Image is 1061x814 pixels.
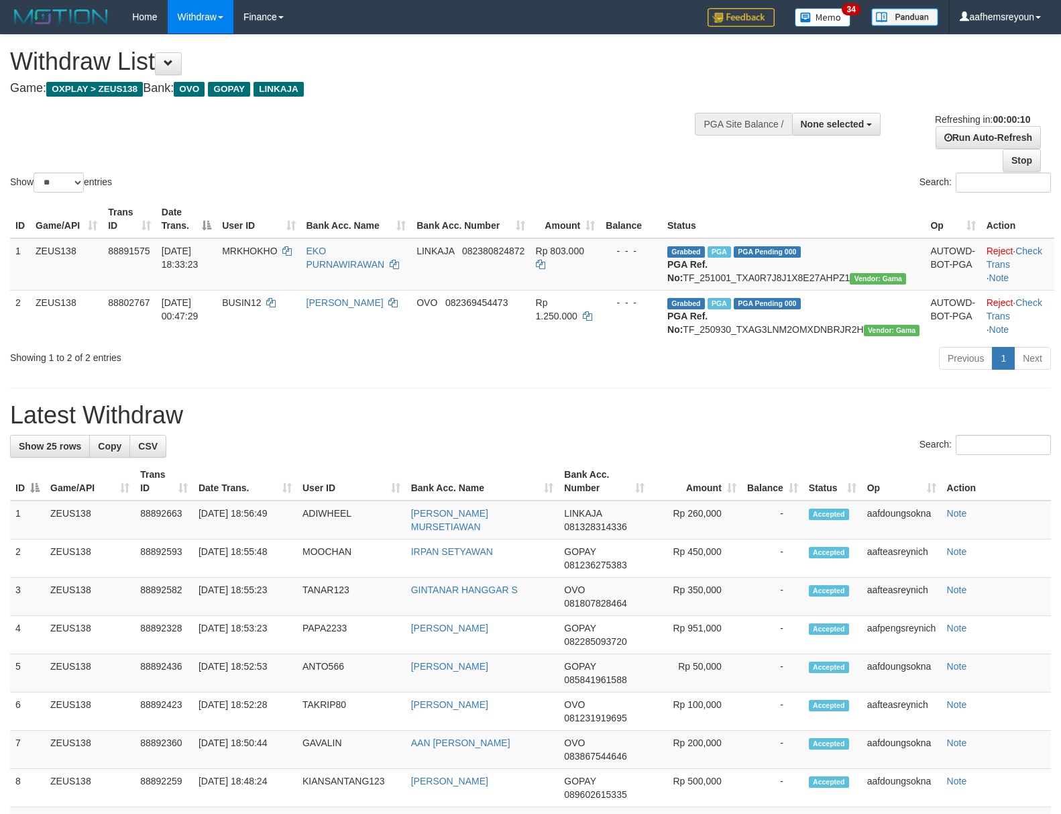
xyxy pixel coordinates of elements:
[809,700,849,711] span: Accepted
[939,347,993,370] a: Previous
[564,546,596,557] span: GOPAY
[45,654,135,693] td: ZEUS138
[193,578,297,616] td: [DATE] 18:55:23
[564,521,626,532] span: Copy 081328314336 to clipboard
[208,82,250,97] span: GOPAY
[1003,149,1041,172] a: Stop
[135,654,193,693] td: 88892436
[462,246,524,256] span: Copy 082380824872 to clipboard
[809,662,849,673] span: Accepted
[108,297,150,308] span: 88802767
[416,246,454,256] span: LINKAJA
[45,540,135,578] td: ZEUS138
[564,560,626,570] span: Copy 081236275383 to clipboard
[193,654,297,693] td: [DATE] 18:52:53
[564,699,585,710] span: OVO
[650,501,742,540] td: Rp 260,000
[862,462,942,501] th: Op: activate to sort column ascending
[135,578,193,616] td: 88892582
[947,584,967,595] a: Note
[445,297,508,308] span: Copy 082369454473 to clipboard
[30,200,103,238] th: Game/API: activate to sort column ascending
[30,290,103,342] td: ZEUS138
[174,82,205,97] span: OVO
[842,3,860,15] span: 34
[708,8,775,27] img: Feedback.jpg
[1014,347,1051,370] a: Next
[297,501,406,540] td: ADIWHEEL
[862,731,942,769] td: aafdoungsokna
[650,654,742,693] td: Rp 50,000
[10,578,45,616] td: 3
[564,713,626,723] span: Copy 081231919695 to clipboard
[135,540,193,578] td: 88892593
[564,776,596,786] span: GOPAY
[411,699,488,710] a: [PERSON_NAME]
[536,297,577,321] span: Rp 1.250.000
[662,290,925,342] td: TF_250930_TXAG3LNM2OMXDNBRJR2H
[936,126,1041,149] a: Run Auto-Refresh
[667,311,708,335] b: PGA Ref. No:
[862,693,942,731] td: aafteasreynich
[135,693,193,731] td: 88892423
[10,462,45,501] th: ID: activate to sort column descending
[981,238,1054,291] td: · ·
[564,674,626,685] span: Copy 085841961588 to clipboard
[564,737,585,748] span: OVO
[801,119,864,130] span: None selected
[34,172,84,193] select: Showentries
[742,654,803,693] td: -
[981,290,1054,342] td: · ·
[862,501,942,540] td: aafdoungsokna
[650,769,742,807] td: Rp 500,000
[564,789,626,800] span: Copy 089602615335 to clipboard
[809,738,849,750] span: Accepted
[536,246,584,256] span: Rp 803.000
[650,616,742,654] td: Rp 951,000
[254,82,304,97] span: LINKAJA
[411,776,488,786] a: [PERSON_NAME]
[10,501,45,540] td: 1
[135,462,193,501] th: Trans ID: activate to sort column ascending
[742,769,803,807] td: -
[862,769,942,807] td: aafdoungsokna
[662,200,925,238] th: Status
[792,113,881,136] button: None selected
[10,82,694,95] h4: Game: Bank:
[987,246,1042,270] a: Check Trans
[10,540,45,578] td: 2
[925,238,981,291] td: AUTOWD-BOT-PGA
[662,238,925,291] td: TF_251001_TXA0R7J8J1X8E27AHPZ1
[947,661,967,672] a: Note
[600,200,662,238] th: Balance
[138,441,158,452] span: CSV
[411,661,488,672] a: [PERSON_NAME]
[564,623,596,633] span: GOPAY
[650,693,742,731] td: Rp 100,000
[135,769,193,807] td: 88892259
[103,200,156,238] th: Trans ID: activate to sort column ascending
[193,616,297,654] td: [DATE] 18:53:23
[45,616,135,654] td: ZEUS138
[10,402,1051,429] h1: Latest Withdraw
[862,578,942,616] td: aafteasreynich
[411,623,488,633] a: [PERSON_NAME]
[742,693,803,731] td: -
[947,776,967,786] a: Note
[306,297,384,308] a: [PERSON_NAME]
[559,462,649,501] th: Bank Acc. Number: activate to sort column ascending
[947,699,967,710] a: Note
[411,508,488,532] a: [PERSON_NAME] MURSETIAWAN
[809,547,849,558] span: Accepted
[956,435,1051,455] input: Search:
[993,114,1030,125] strong: 00:00:10
[135,501,193,540] td: 88892663
[135,731,193,769] td: 88892360
[217,200,300,238] th: User ID: activate to sort column ascending
[947,546,967,557] a: Note
[992,347,1015,370] a: 1
[89,435,130,458] a: Copy
[925,200,981,238] th: Op: activate to sort column ascending
[987,297,1042,321] a: Check Trans
[850,273,906,285] span: Vendor URL: https://trx31.1velocity.biz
